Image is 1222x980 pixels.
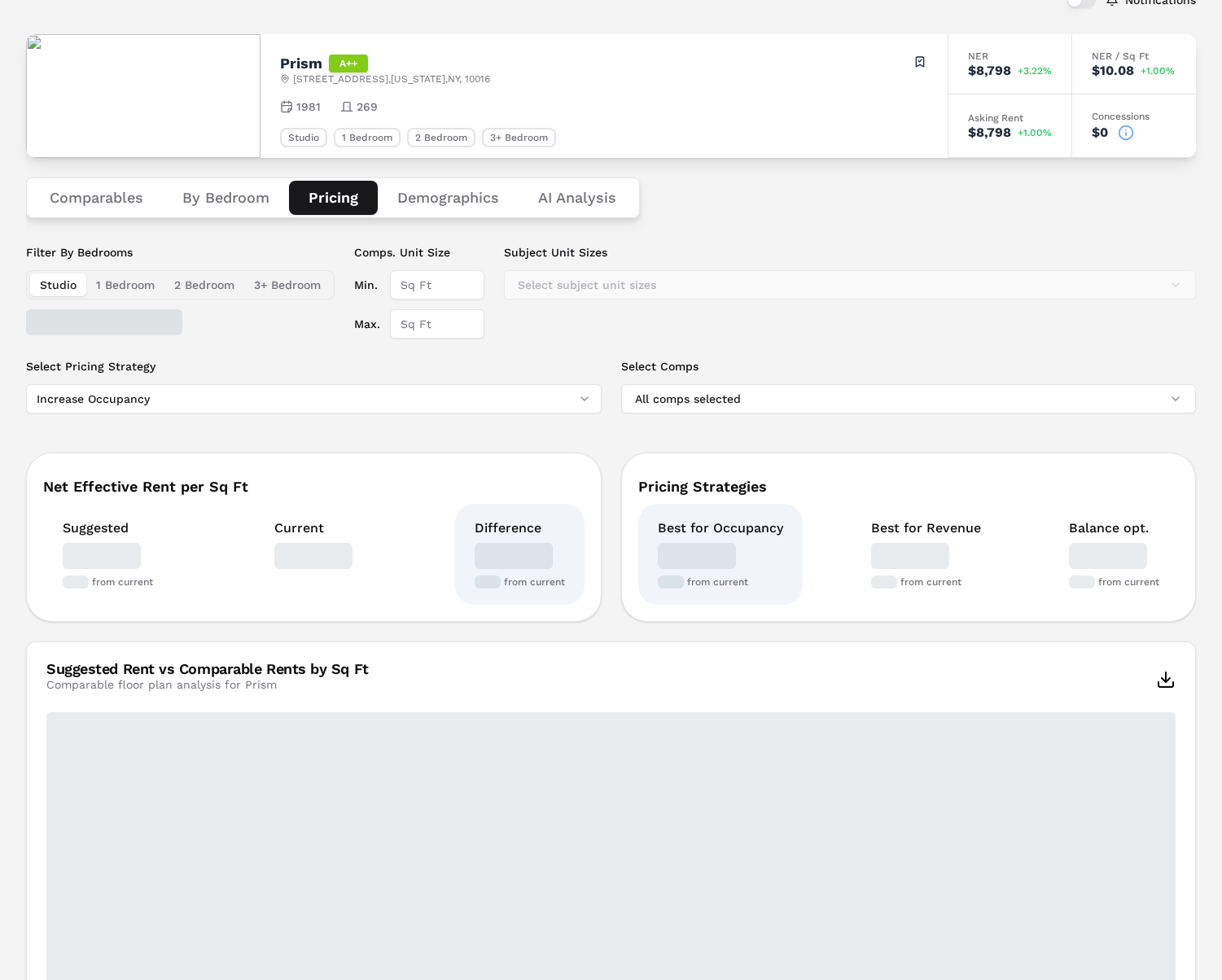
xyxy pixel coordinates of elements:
[968,51,1052,61] div: NER
[390,309,484,339] input: Sq Ft
[1092,51,1176,61] div: NER / Sq Ft
[658,520,783,536] div: Best for Occupancy
[390,270,484,300] input: Sq Ft
[26,358,602,374] label: Select Pricing Strategy
[638,479,1180,494] div: Pricing Strategies
[164,273,244,296] button: 2 Bedroom
[621,358,1197,374] label: Select Comps
[475,520,565,536] div: Difference
[46,676,369,693] div: Comparable floor plan analysis for Prism
[658,575,783,588] div: from current
[871,575,981,588] div: from current
[274,520,353,536] div: Current
[871,520,981,536] div: Best for Revenue
[86,273,164,296] button: 1 Bedroom
[1018,66,1052,76] span: +3.22%
[63,520,153,536] div: Suggested
[30,181,163,215] button: Comparables
[1092,112,1176,121] div: Concessions
[519,181,636,215] button: AI Analysis
[30,273,86,296] button: Studio
[407,128,475,147] div: 2 Bedroom
[504,244,1196,260] label: Subject Unit Sizes
[244,273,331,296] button: 3+ Bedroom
[26,244,335,260] label: Filter By Bedrooms
[354,309,380,339] label: Max.
[280,128,327,147] div: Studio
[968,113,1052,123] div: Asking Rent
[296,98,321,115] span: 1981
[63,575,153,588] div: from current
[354,244,484,260] label: Comps. Unit Size
[357,98,378,115] span: 269
[289,181,378,215] button: Pricing
[1092,126,1108,139] div: $0
[280,56,322,71] h2: Prism
[968,126,1011,139] div: $8,798
[334,128,401,147] div: 1 Bedroom
[482,128,556,147] div: 3+ Bedroom
[43,479,585,494] div: Net Effective Rent per Sq Ft
[46,662,369,676] div: Suggested Rent vs Comparable Rents by Sq Ft
[329,55,368,72] div: A++
[968,64,1011,77] div: $8,798
[1069,520,1159,536] div: Balance opt.
[1141,66,1175,76] span: +1.00%
[354,270,380,300] label: Min.
[163,181,289,215] button: By Bedroom
[1018,128,1052,138] span: +1.00%
[1069,575,1159,588] div: from current
[1092,64,1134,77] div: $10.08
[621,384,1197,413] button: All comps selected
[475,575,565,588] div: from current
[293,72,490,85] span: [STREET_ADDRESS] , [US_STATE] , NY , 10016
[378,181,519,215] button: Demographics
